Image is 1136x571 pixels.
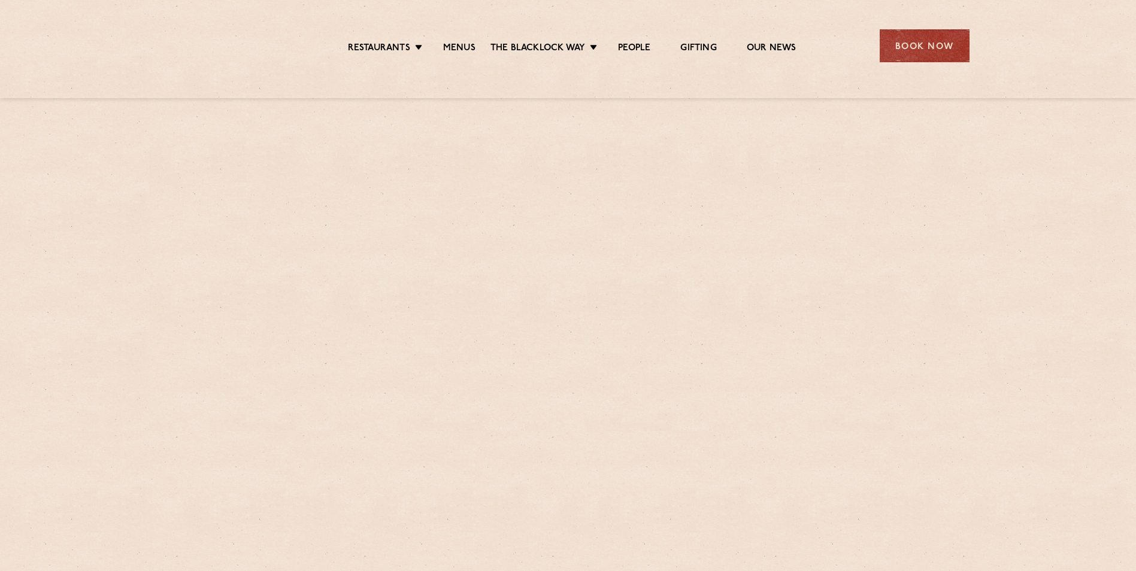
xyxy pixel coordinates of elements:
[443,42,475,56] a: Menus
[490,42,585,56] a: The Blacklock Way
[880,29,970,62] div: Book Now
[167,11,271,80] img: svg%3E
[680,42,716,56] a: Gifting
[747,42,796,56] a: Our News
[618,42,650,56] a: People
[348,42,410,56] a: Restaurants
